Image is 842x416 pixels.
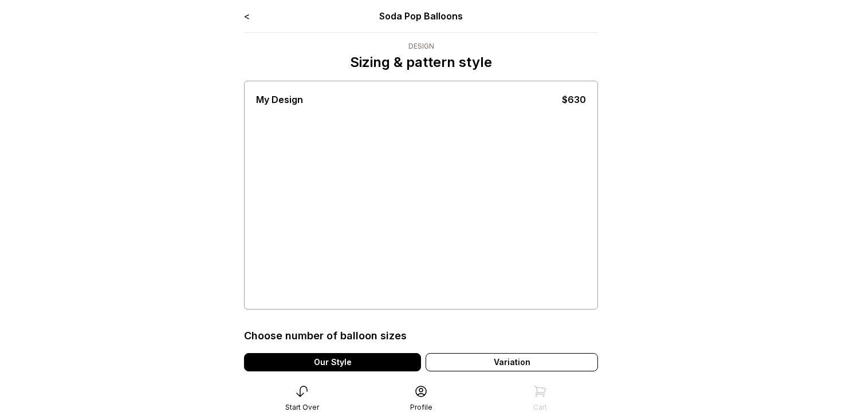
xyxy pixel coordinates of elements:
[533,403,547,412] div: Cart
[244,328,407,344] div: Choose number of balloon sizes
[350,42,492,51] div: Design
[562,93,586,106] div: $630
[256,93,303,106] div: My Design
[244,353,421,371] div: Our Style
[426,353,598,371] div: Variation
[350,53,492,72] p: Sizing & pattern style
[315,9,528,23] div: Soda Pop Balloons
[244,10,250,22] a: <
[410,403,432,412] div: Profile
[285,403,319,412] div: Start Over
